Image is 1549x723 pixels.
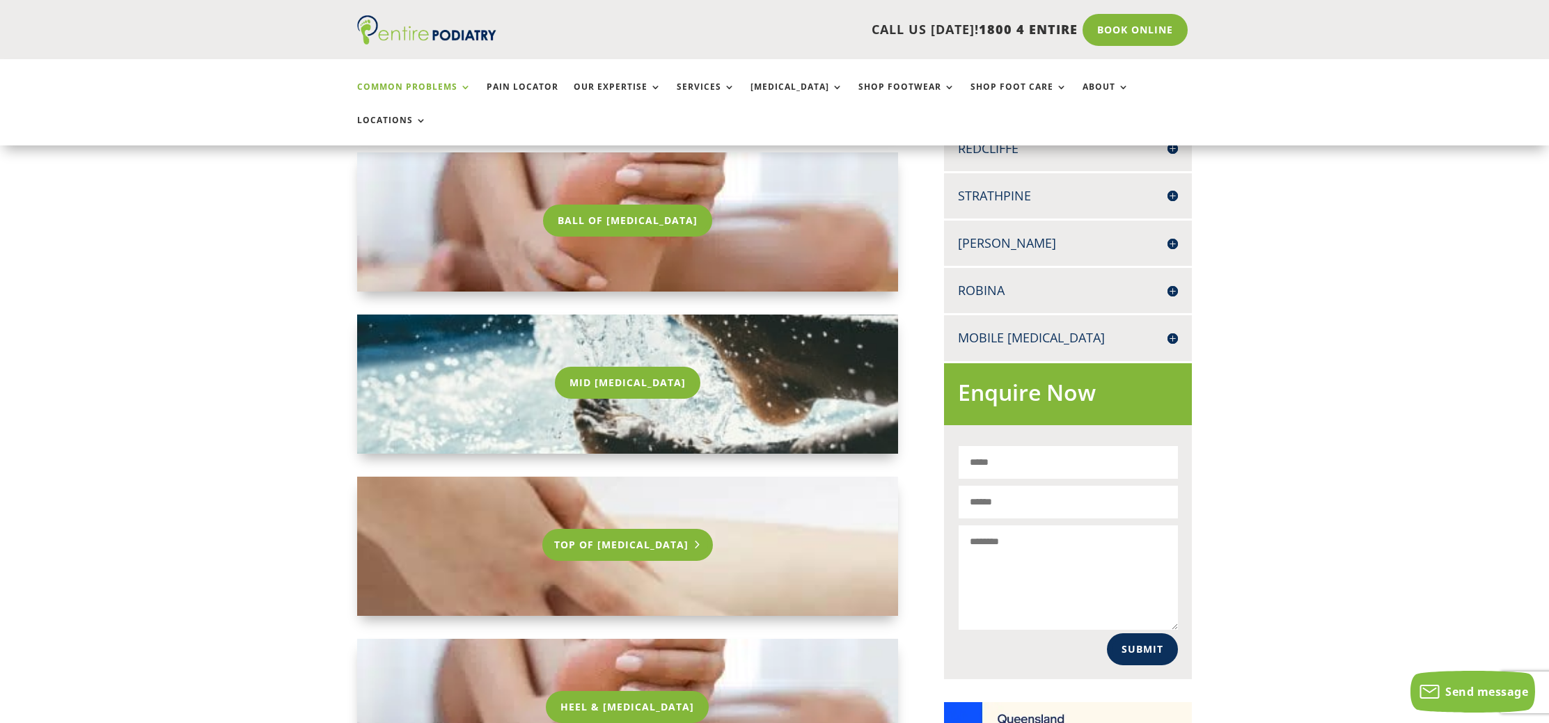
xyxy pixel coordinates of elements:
a: [MEDICAL_DATA] [750,82,843,112]
h4: Redcliffe [958,140,1178,157]
img: logo (1) [357,15,496,45]
h4: [PERSON_NAME] [958,235,1178,252]
h2: Enquire Now [958,377,1178,415]
p: CALL US [DATE]! [550,21,1078,39]
a: Ball Of [MEDICAL_DATA] [543,205,712,237]
span: Send message [1445,684,1528,699]
a: About [1083,82,1129,112]
a: Top Of [MEDICAL_DATA] [542,529,713,561]
a: Entire Podiatry [357,33,496,47]
h4: Strathpine [958,187,1178,205]
span: 1800 4 ENTIRE [979,21,1078,38]
a: Mid [MEDICAL_DATA] [555,367,700,399]
a: Shop Foot Care [970,82,1067,112]
h4: Robina [958,282,1178,299]
a: Pain Locator [487,82,558,112]
a: Heel & [MEDICAL_DATA] [546,691,709,723]
button: Submit [1107,633,1178,665]
h4: Mobile [MEDICAL_DATA] [958,329,1178,347]
a: Our Expertise [574,82,661,112]
a: Common Problems [357,82,471,112]
a: Locations [357,116,427,145]
a: Services [677,82,735,112]
a: Shop Footwear [858,82,955,112]
a: Book Online [1083,14,1188,46]
button: Send message [1410,671,1535,713]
